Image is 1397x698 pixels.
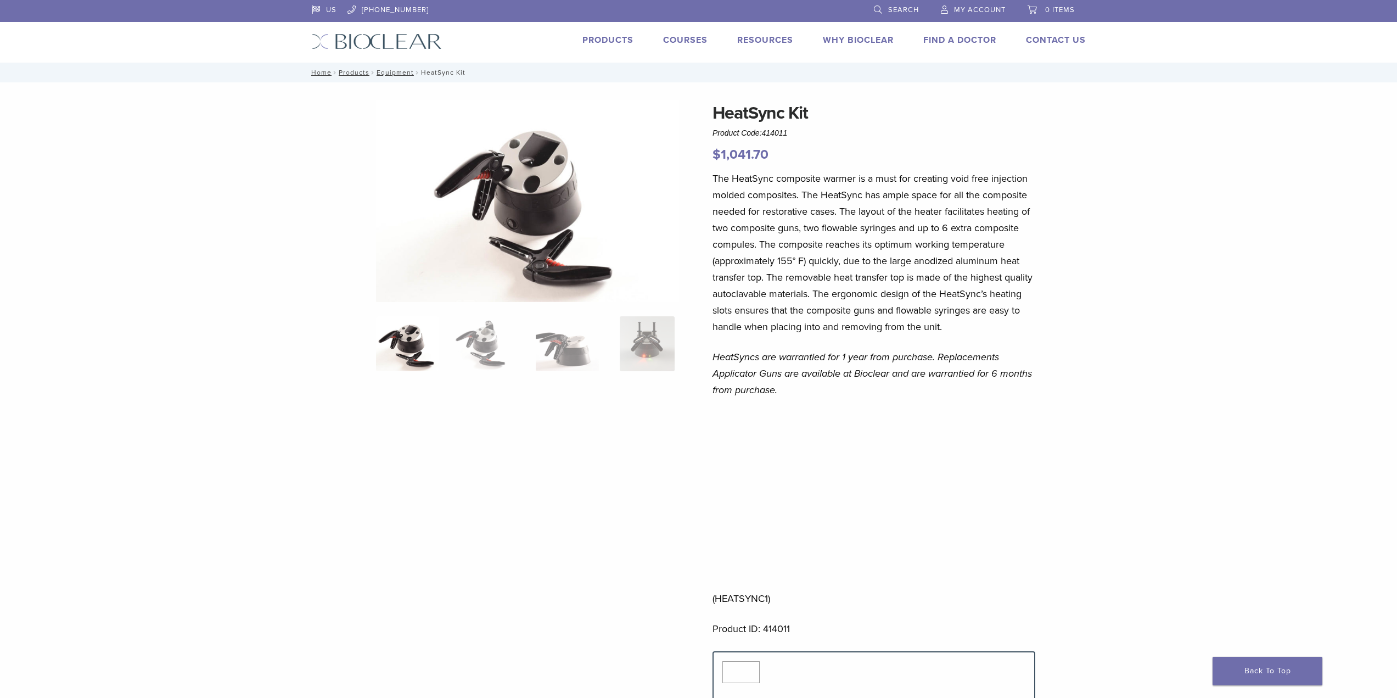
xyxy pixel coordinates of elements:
[712,147,721,163] span: $
[1045,5,1075,14] span: 0 items
[737,35,793,46] a: Resources
[1213,657,1322,685] a: Back To Top
[712,351,1032,396] em: HeatSyncs are warrantied for 1 year from purchase. Replacements Applicator Guns are available at ...
[712,412,1035,607] p: (HEATSYNC1)
[954,5,1006,14] span: My Account
[712,170,1035,335] p: The HeatSync composite warmer is a must for creating void free injection molded composites. The H...
[369,70,377,75] span: /
[456,316,519,371] img: HeatSync Kit - Image 2
[582,35,633,46] a: Products
[620,316,675,371] img: HeatSync Kit - Image 4
[923,35,996,46] a: Find A Doctor
[308,69,332,76] a: Home
[332,70,339,75] span: /
[823,35,894,46] a: Why Bioclear
[712,147,768,163] bdi: 1,041.70
[376,316,439,371] img: HeatSync-Kit-4-324x324.jpg
[339,69,369,76] a: Products
[376,100,679,303] img: HeatSync Kit-4
[536,316,599,371] img: HeatSync Kit - Image 3
[712,100,1035,126] h1: HeatSync Kit
[304,63,1094,82] nav: HeatSync Kit
[712,129,787,137] span: Product Code:
[377,69,414,76] a: Equipment
[312,33,442,49] img: Bioclear
[1026,35,1086,46] a: Contact Us
[663,35,708,46] a: Courses
[888,5,919,14] span: Search
[712,621,1035,637] p: Product ID: 414011
[414,70,421,75] span: /
[762,129,788,137] span: 414011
